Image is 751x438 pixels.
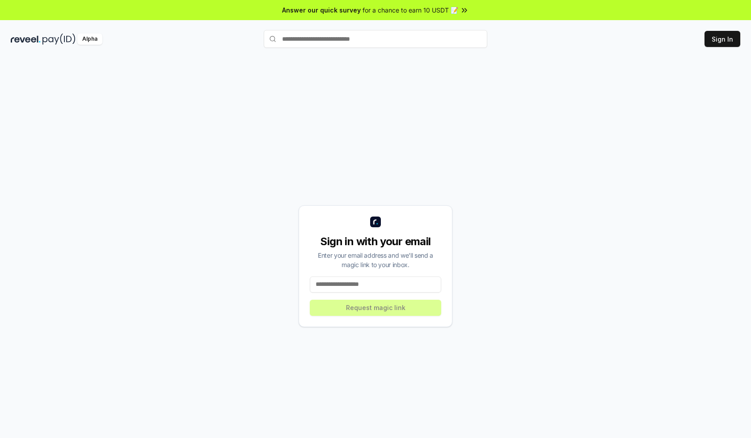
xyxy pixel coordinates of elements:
[310,251,441,269] div: Enter your email address and we’ll send a magic link to your inbox.
[42,34,76,45] img: pay_id
[282,5,361,15] span: Answer our quick survey
[77,34,102,45] div: Alpha
[363,5,458,15] span: for a chance to earn 10 USDT 📝
[705,31,740,47] button: Sign In
[370,217,381,227] img: logo_small
[11,34,41,45] img: reveel_dark
[310,234,441,249] div: Sign in with your email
